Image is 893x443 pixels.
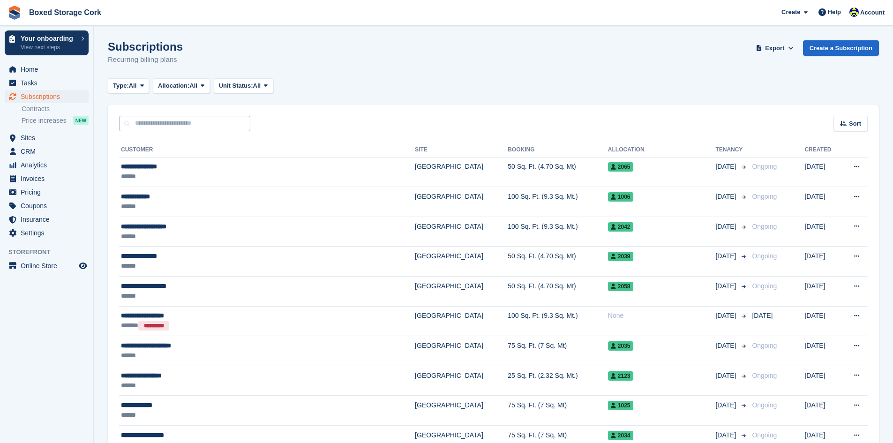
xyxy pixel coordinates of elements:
th: Allocation [608,143,716,158]
th: Site [415,143,508,158]
a: menu [5,213,89,226]
p: View next steps [21,43,76,52]
td: [GEOGRAPHIC_DATA] [415,277,508,307]
span: 2058 [608,282,633,291]
a: menu [5,76,89,90]
td: [GEOGRAPHIC_DATA] [415,247,508,277]
a: Preview store [77,260,89,271]
td: [DATE] [804,277,841,307]
span: Unit Status: [219,81,253,90]
span: [DATE] [715,400,738,410]
span: Coupons [21,199,77,212]
span: Online Store [21,259,77,272]
td: [GEOGRAPHIC_DATA] [415,336,508,366]
td: 100 Sq. Ft. (9.3 Sq. Mt.) [508,306,608,336]
button: Export [754,40,795,56]
span: Pricing [21,186,77,199]
span: Sort [849,119,861,128]
a: menu [5,186,89,199]
span: Tasks [21,76,77,90]
a: menu [5,259,89,272]
span: CRM [21,145,77,158]
td: 50 Sq. Ft. (4.70 Sq. Mt) [508,277,608,307]
button: Type: All [108,78,149,94]
a: Create a Subscription [803,40,879,56]
span: 2065 [608,162,633,172]
td: [DATE] [804,306,841,336]
span: Insurance [21,213,77,226]
span: All [189,81,197,90]
h1: Subscriptions [108,40,183,53]
td: [DATE] [804,157,841,187]
td: [GEOGRAPHIC_DATA] [415,157,508,187]
td: [DATE] [804,336,841,366]
span: Sites [21,131,77,144]
th: Booking [508,143,608,158]
p: Recurring billing plans [108,54,183,65]
span: Price increases [22,116,67,125]
span: [DATE] [715,222,738,232]
span: Ongoing [752,193,777,200]
span: Settings [21,226,77,240]
span: Ongoing [752,401,777,409]
span: Type: [113,81,129,90]
span: Export [765,44,784,53]
span: Help [828,8,841,17]
a: Contracts [22,105,89,113]
td: 100 Sq. Ft. (9.3 Sq. Mt.) [508,217,608,247]
img: stora-icon-8386f47178a22dfd0bd8f6a31ec36ba5ce8667c1dd55bd0f319d3a0aa187defe.svg [8,6,22,20]
span: Analytics [21,158,77,172]
td: 25 Sq. Ft. (2.32 Sq. Mt.) [508,366,608,396]
span: Subscriptions [21,90,77,103]
span: Ongoing [752,342,777,349]
th: Tenancy [715,143,748,158]
span: [DATE] [715,251,738,261]
span: All [253,81,261,90]
a: menu [5,63,89,76]
span: Home [21,63,77,76]
a: menu [5,226,89,240]
td: 75 Sq. Ft. (7 Sq. Mt) [508,396,608,426]
span: Invoices [21,172,77,185]
td: [DATE] [804,366,841,396]
div: NEW [73,116,89,125]
span: Ongoing [752,223,777,230]
span: 2034 [608,431,633,440]
td: [GEOGRAPHIC_DATA] [415,217,508,247]
span: Ongoing [752,372,777,379]
span: Account [860,8,885,17]
span: 1006 [608,192,633,202]
span: 2039 [608,252,633,261]
td: 50 Sq. Ft. (4.70 Sq. Mt) [508,247,608,277]
span: [DATE] [715,281,738,291]
td: [DATE] [804,217,841,247]
span: Storefront [8,248,93,257]
td: [GEOGRAPHIC_DATA] [415,187,508,217]
a: menu [5,199,89,212]
th: Created [804,143,841,158]
div: None [608,311,716,321]
span: 1025 [608,401,633,410]
span: [DATE] [715,371,738,381]
a: menu [5,172,89,185]
span: Create [781,8,800,17]
th: Customer [119,143,415,158]
a: menu [5,158,89,172]
span: Ongoing [752,431,777,439]
span: [DATE] [752,312,773,319]
span: 2123 [608,371,633,381]
a: Your onboarding View next steps [5,30,89,55]
button: Allocation: All [153,78,210,94]
span: Allocation: [158,81,189,90]
span: [DATE] [715,192,738,202]
a: menu [5,131,89,144]
a: Price increases NEW [22,115,89,126]
p: Your onboarding [21,35,76,42]
td: [DATE] [804,187,841,217]
span: [DATE] [715,341,738,351]
span: [DATE] [715,311,738,321]
td: 75 Sq. Ft. (7 Sq. Mt) [508,336,608,366]
td: [DATE] [804,247,841,277]
img: Vincent [849,8,859,17]
td: 100 Sq. Ft. (9.3 Sq. Mt.) [508,187,608,217]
